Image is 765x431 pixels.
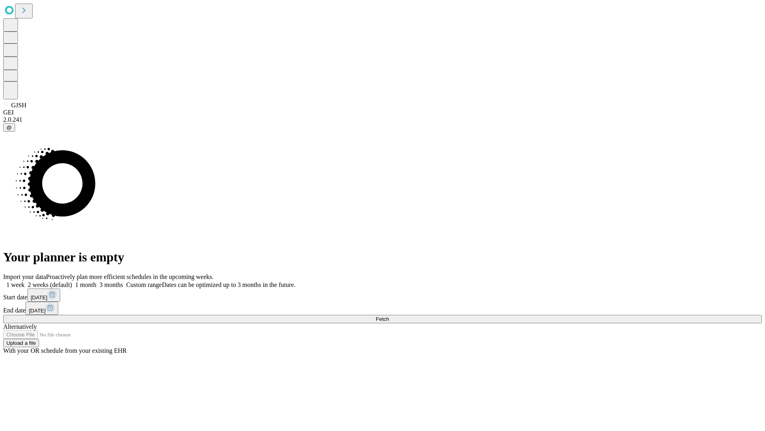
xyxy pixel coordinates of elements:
div: Start date [3,289,762,302]
button: Fetch [3,315,762,323]
span: Proactively plan more efficient schedules in the upcoming weeks. [46,273,214,280]
span: 1 month [75,281,96,288]
span: 3 months [100,281,123,288]
span: @ [6,125,12,130]
h1: Your planner is empty [3,250,762,265]
span: Fetch [376,316,389,322]
div: End date [3,302,762,315]
div: GEI [3,109,762,116]
button: [DATE] [27,289,60,302]
span: 1 week [6,281,25,288]
span: [DATE] [29,308,45,314]
span: Import your data [3,273,46,280]
span: GJSH [11,102,26,109]
span: [DATE] [31,295,47,301]
span: Alternatively [3,323,37,330]
span: With your OR schedule from your existing EHR [3,347,127,354]
span: Custom range [126,281,162,288]
span: 2 weeks (default) [28,281,72,288]
span: Dates can be optimized up to 3 months in the future. [162,281,295,288]
div: 2.0.241 [3,116,762,123]
button: [DATE] [25,302,58,315]
button: @ [3,123,15,132]
button: Upload a file [3,339,39,347]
